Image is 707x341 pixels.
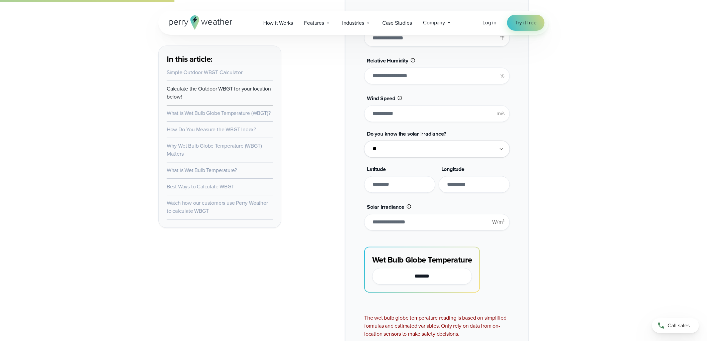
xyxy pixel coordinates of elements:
span: Case Studies [382,19,412,27]
a: Best Ways to Calculate WBGT [167,183,234,190]
a: Case Studies [377,16,418,30]
span: Features [304,19,324,27]
div: The wet bulb globe temperature reading is based on simplified formulas and estimated variables. O... [364,314,510,338]
a: How Do You Measure the WBGT Index? [167,126,256,133]
a: Watch how our customers use Perry Weather to calculate WBGT [167,199,268,215]
a: How it Works [258,16,299,30]
a: Simple Outdoor WBGT Calculator [167,68,243,76]
span: Longitude [441,165,464,173]
span: Do you know the solar irradiance? [367,130,446,138]
a: What is Wet Bulb Temperature? [167,166,237,174]
span: Try it free [515,19,537,27]
span: Log in [482,19,497,26]
span: Wind Speed [367,95,395,102]
a: Why Wet Bulb Globe Temperature (WBGT) Matters [167,142,262,158]
a: Log in [482,19,497,27]
a: What is Wet Bulb Globe Temperature (WBGT)? [167,109,271,117]
span: Latitude [367,165,386,173]
a: Try it free [507,15,545,31]
a: Call sales [652,318,699,333]
span: Relative Humidity [367,57,408,64]
span: How it Works [263,19,293,27]
h3: In this article: [167,54,273,64]
a: Calculate the Outdoor WBGT for your location below! [167,85,271,101]
span: Industries [342,19,364,27]
span: Company [423,19,445,27]
span: Call sales [668,322,690,330]
span: Solar Irradiance [367,203,404,211]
